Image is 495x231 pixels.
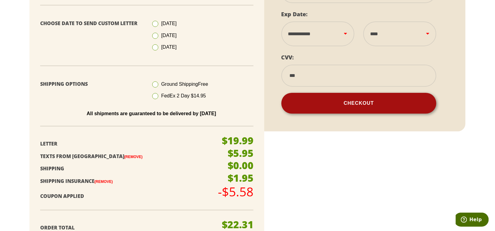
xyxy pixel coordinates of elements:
[40,139,217,148] p: Letter
[222,220,253,229] p: $22.31
[40,164,217,173] p: Shipping
[281,10,308,18] label: Exp Date:
[161,81,208,87] span: Ground Shipping
[161,33,176,38] span: [DATE]
[218,186,253,198] p: -$5.58
[281,93,437,114] button: Checkout
[281,54,294,61] label: CVV:
[222,136,253,146] p: $19.99
[198,81,208,87] span: Free
[161,44,176,50] span: [DATE]
[40,80,142,89] p: Shipping Options
[228,173,253,183] p: $1.95
[45,111,258,116] p: All shipments are guaranteed to be delivered by [DATE]
[124,155,143,159] a: (Remove)
[228,148,253,158] p: $5.95
[40,19,142,28] p: Choose Date To Send Custom Letter
[161,21,176,26] span: [DATE]
[456,213,489,228] iframe: Opens a widget where you can find more information
[40,192,217,201] p: Coupon Applied
[40,177,217,186] p: Shipping Insurance
[40,152,217,161] p: Texts From [GEOGRAPHIC_DATA]
[161,93,206,98] span: FedEx 2 Day $14.95
[95,180,113,184] a: (Remove)
[228,161,253,170] p: $0.00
